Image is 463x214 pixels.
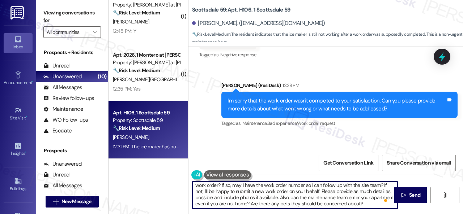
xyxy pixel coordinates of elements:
[220,52,256,58] span: Negative response
[96,71,108,82] div: (10)
[26,114,27,119] span: •
[382,155,456,171] button: Share Conversation via email
[113,162,180,170] div: Apt. 1096, 1 The Lex
[4,175,33,195] a: Buildings
[25,150,26,155] span: •
[281,82,299,89] div: 12:28 PM
[221,118,458,128] div: Tagged as:
[46,196,99,208] button: New Message
[192,31,230,37] strong: 🔧 Risk Level: Medium
[4,104,33,124] a: Site Visit •
[113,1,180,9] div: Property: [PERSON_NAME] at [PERSON_NAME]
[113,143,211,150] div: 12:31 PM: The ice maker has not made ice since
[235,150,253,158] div: 12:31 PM
[32,79,33,84] span: •
[113,67,160,74] strong: 🔧 Risk Level: Medium
[199,49,256,60] div: Tagged as:
[199,150,304,161] div: [PERSON_NAME]
[442,192,447,198] i: 
[228,97,446,113] div: I'm sorry that the work order wasn't completed to your satisfaction. Can you please provide more ...
[61,198,91,205] span: New Message
[53,199,59,205] i: 
[43,62,69,70] div: Unread
[113,51,180,59] div: Apt. 2026, 1 Montero at [PERSON_NAME]
[319,155,378,171] button: Get Conversation Link
[47,26,89,38] input: All communities
[267,120,297,126] span: Bad experience ,
[394,187,427,203] button: Send
[192,31,463,46] span: : The resident indicates that the ice maker is still not working after a work order was supposedl...
[113,76,197,83] span: [PERSON_NAME][GEOGRAPHIC_DATA]
[113,28,136,34] div: 12:45 PM: Y
[43,171,69,179] div: Unread
[93,29,97,35] i: 
[113,86,140,92] div: 12:35 PM: Yes
[401,192,406,198] i: 
[242,120,267,126] span: Maintenance ,
[409,191,420,199] span: Send
[43,7,101,26] label: Viewing conversations for
[297,120,335,126] span: Work order request
[192,6,290,14] b: Scottsdale 59: Apt. H106, 1 Scottsdale 59
[43,73,82,80] div: Unanswered
[4,33,33,53] a: Inbox
[221,82,458,92] div: [PERSON_NAME] (ResiDesk)
[113,59,180,66] div: Property: [PERSON_NAME] at [PERSON_NAME]
[43,84,82,91] div: All Messages
[113,18,149,25] span: [PERSON_NAME]
[43,116,88,124] div: WO Follow-ups
[113,9,160,16] strong: 🔧 Risk Level: Medium
[43,160,82,168] div: Unanswered
[10,6,25,19] img: ResiDesk Logo
[43,95,94,102] div: Review follow-ups
[36,49,108,56] div: Prospects + Residents
[113,117,180,124] div: Property: Scottsdale 59
[113,125,160,131] strong: 🔧 Risk Level: Medium
[43,105,83,113] div: Maintenance
[4,140,33,159] a: Insights •
[192,19,325,27] div: [PERSON_NAME]. ([EMAIL_ADDRESS][DOMAIN_NAME])
[43,127,72,135] div: Escalate
[192,182,398,209] textarea: To enrich screen reader interactions, please activate Accessibility in Grammarly extension settings
[387,159,451,167] span: Share Conversation via email
[36,147,108,154] div: Prospects
[323,159,373,167] span: Get Conversation Link
[113,109,180,117] div: Apt. H106, 1 Scottsdale 59
[43,182,82,189] div: All Messages
[113,134,149,140] span: [PERSON_NAME]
